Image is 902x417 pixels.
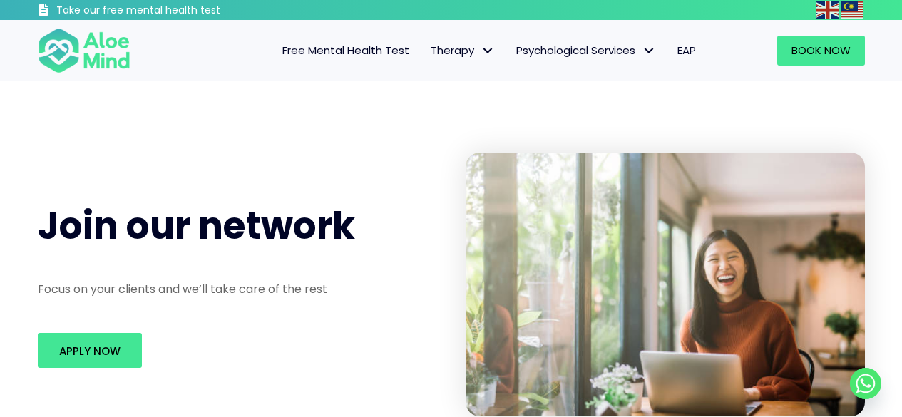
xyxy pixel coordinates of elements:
[639,41,660,61] span: Psychological Services: submenu
[478,41,498,61] span: Therapy: submenu
[841,1,863,19] img: ms
[816,1,841,18] a: English
[791,43,851,58] span: Book Now
[516,43,656,58] span: Psychological Services
[56,4,297,18] h3: Take our free mental health test
[38,333,142,368] a: Apply Now
[272,36,420,66] a: Free Mental Health Test
[667,36,707,66] a: EAP
[149,36,707,66] nav: Menu
[38,27,130,74] img: Aloe mind Logo
[420,36,506,66] a: TherapyTherapy: submenu
[841,1,865,18] a: Malay
[59,344,121,359] span: Apply Now
[38,4,297,20] a: Take our free mental health test
[850,368,881,399] a: Whatsapp
[38,281,437,297] p: Focus on your clients and we’ll take care of the rest
[466,153,865,416] img: Happy young asian girl working at a coffee shop with a laptop
[431,43,495,58] span: Therapy
[282,43,409,58] span: Free Mental Health Test
[816,1,839,19] img: en
[38,200,355,252] span: Join our network
[777,36,865,66] a: Book Now
[677,43,696,58] span: EAP
[506,36,667,66] a: Psychological ServicesPsychological Services: submenu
